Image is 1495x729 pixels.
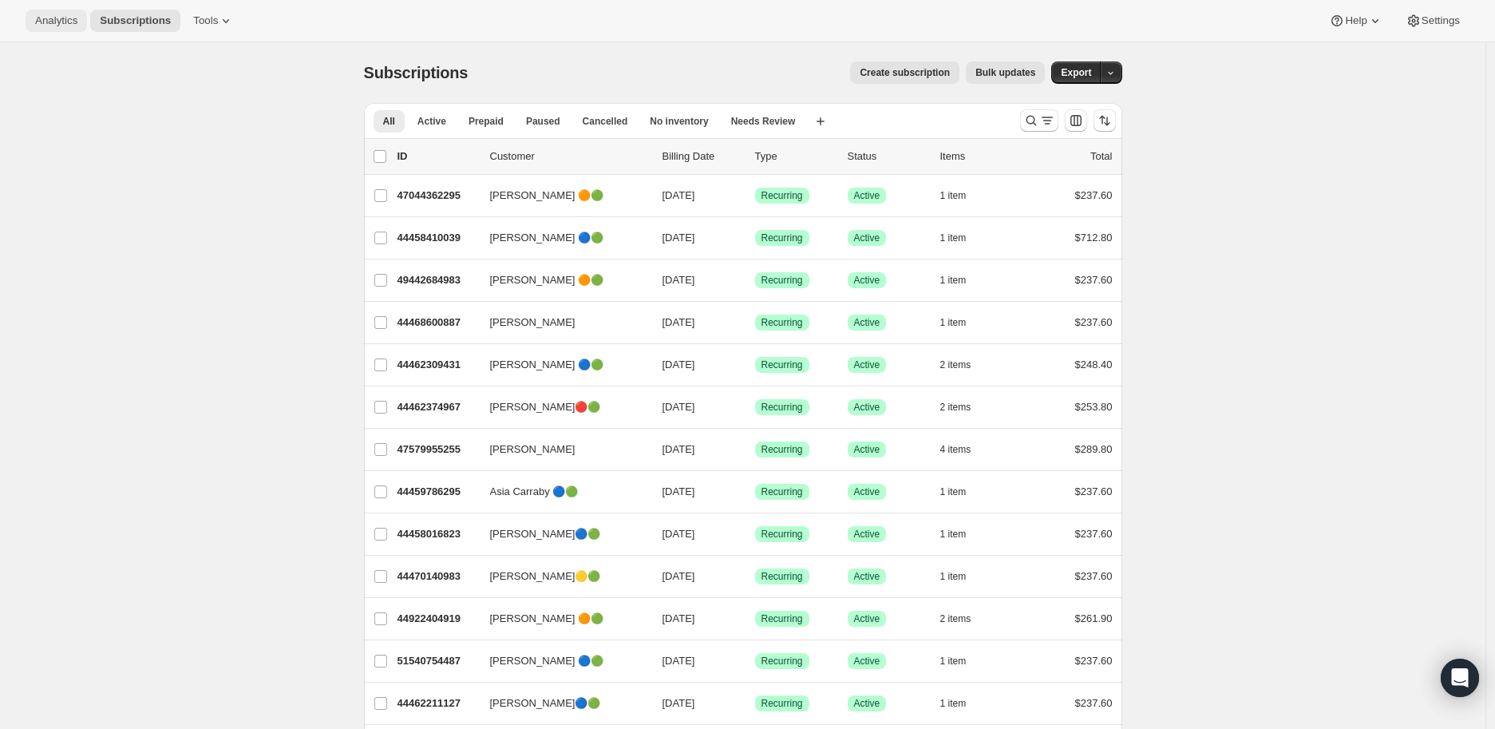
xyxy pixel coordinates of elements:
[1075,274,1113,286] span: $237.60
[940,311,984,334] button: 1 item
[854,443,880,456] span: Active
[397,230,477,246] p: 44458410039
[662,359,695,370] span: [DATE]
[1075,570,1113,582] span: $237.60
[940,528,967,541] span: 1 item
[940,232,967,244] span: 1 item
[481,691,640,716] button: [PERSON_NAME]🔵🟢
[193,14,218,27] span: Tools
[1345,14,1366,27] span: Help
[854,655,880,668] span: Active
[731,115,796,128] span: Needs Review
[860,66,950,79] span: Create subscription
[490,315,575,331] span: [PERSON_NAME]
[490,526,601,542] span: [PERSON_NAME]🔵🟢
[481,183,640,208] button: [PERSON_NAME] 🟠🟢
[26,10,87,32] button: Analytics
[397,565,1113,588] div: 44470140983[PERSON_NAME]🟡🟢[DATE]SuccessRecurringSuccessActive1 item$237.60
[761,359,803,371] span: Recurring
[481,479,640,505] button: Asia Carraby 🔵🟢
[940,269,984,291] button: 1 item
[1441,659,1479,697] div: Open Intercom Messenger
[761,528,803,541] span: Recurring
[490,695,601,711] span: [PERSON_NAME]🔵🟢
[1065,109,1087,132] button: Customize table column order and visibility
[940,485,967,498] span: 1 item
[1051,61,1101,84] button: Export
[397,396,1113,418] div: 44462374967[PERSON_NAME]🔴🟢[DATE]SuccessRecurringSuccessActive2 items$253.80
[854,316,880,329] span: Active
[755,149,835,164] div: Type
[397,608,1113,630] div: 44922404919[PERSON_NAME] 🟠🟢[DATE]SuccessRecurringSuccessActive2 items$261.90
[940,692,984,715] button: 1 item
[940,396,989,418] button: 2 items
[662,570,695,582] span: [DATE]
[761,232,803,244] span: Recurring
[940,697,967,710] span: 1 item
[662,401,695,413] span: [DATE]
[761,697,803,710] span: Recurring
[854,359,880,371] span: Active
[481,606,640,632] button: [PERSON_NAME] 🟠🟢
[490,230,604,246] span: [PERSON_NAME] 🔵🟢
[966,61,1045,84] button: Bulk updates
[1396,10,1469,32] button: Settings
[397,526,477,542] p: 44458016823
[662,443,695,455] span: [DATE]
[940,227,984,249] button: 1 item
[940,570,967,583] span: 1 item
[940,184,984,207] button: 1 item
[1075,359,1113,370] span: $248.40
[490,484,579,500] span: Asia Carraby 🔵🟢
[1075,232,1113,244] span: $712.80
[481,352,640,378] button: [PERSON_NAME] 🔵🟢
[761,485,803,498] span: Recurring
[397,650,1113,672] div: 51540754487[PERSON_NAME] 🔵🟢[DATE]SuccessRecurringSuccessActive1 item$237.60
[397,481,1113,503] div: 44459786295Asia Carraby 🔵🟢[DATE]SuccessRecurringSuccessActive1 item$237.60
[481,564,640,589] button: [PERSON_NAME]🟡🟢
[1075,612,1113,624] span: $261.90
[1075,189,1113,201] span: $237.60
[940,481,984,503] button: 1 item
[650,115,708,128] span: No inventory
[1094,109,1116,132] button: Sort the results
[397,227,1113,249] div: 44458410039[PERSON_NAME] 🔵🟢[DATE]SuccessRecurringSuccessActive1 item$712.80
[761,612,803,625] span: Recurring
[364,64,469,81] span: Subscriptions
[1075,528,1113,540] span: $237.60
[662,274,695,286] span: [DATE]
[397,269,1113,291] div: 49442684983[PERSON_NAME] 🟠🟢[DATE]SuccessRecurringSuccessActive1 item$237.60
[940,359,971,371] span: 2 items
[848,149,927,164] p: Status
[662,655,695,667] span: [DATE]
[761,274,803,287] span: Recurring
[662,232,695,244] span: [DATE]
[761,570,803,583] span: Recurring
[854,570,880,583] span: Active
[940,608,989,630] button: 2 items
[397,484,477,500] p: 44459786295
[940,401,971,414] span: 2 items
[1075,443,1113,455] span: $289.80
[1075,655,1113,667] span: $237.60
[397,357,477,373] p: 44462309431
[397,184,1113,207] div: 47044362295[PERSON_NAME] 🟠🟢[DATE]SuccessRecurringSuccessActive1 item$237.60
[490,272,604,288] span: [PERSON_NAME] 🟠🟢
[940,612,971,625] span: 2 items
[397,315,477,331] p: 44468600887
[583,115,628,128] span: Cancelled
[397,692,1113,715] div: 44462211127[PERSON_NAME]🔵🟢[DATE]SuccessRecurringSuccessActive1 item$237.60
[854,528,880,541] span: Active
[854,189,880,202] span: Active
[490,569,601,584] span: [PERSON_NAME]🟡🟢
[662,612,695,624] span: [DATE]
[1422,14,1460,27] span: Settings
[481,648,640,674] button: [PERSON_NAME] 🔵🟢
[397,442,477,458] p: 47579955255
[662,149,742,164] p: Billing Date
[662,189,695,201] span: [DATE]
[975,66,1035,79] span: Bulk updates
[761,443,803,456] span: Recurring
[481,225,640,251] button: [PERSON_NAME] 🔵🟢
[940,523,984,545] button: 1 item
